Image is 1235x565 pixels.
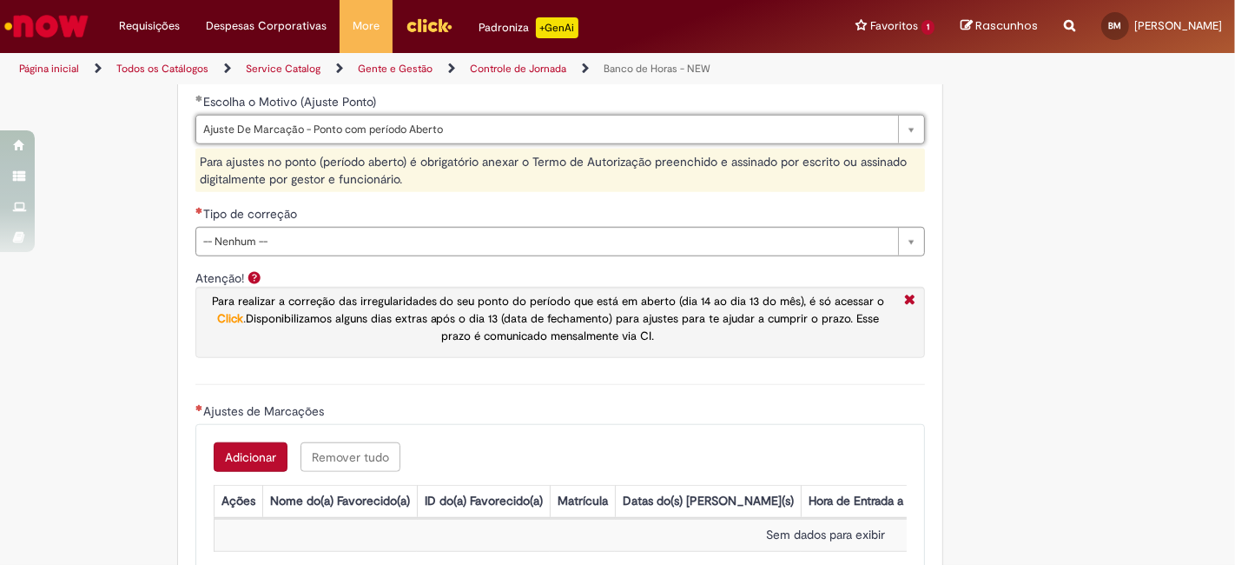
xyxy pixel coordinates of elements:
div: Padroniza [479,17,578,38]
span: Escolha o Motivo (Ajuste Ponto) [203,94,380,110]
ul: Trilhas de página [13,53,810,85]
span: Tipo de correção [203,206,300,222]
span: [PERSON_NAME] [1134,18,1222,33]
span: Ajuste De Marcação - Ponto com período Aberto [203,116,889,143]
label: Atenção! [195,270,244,286]
span: Despesas Corporativas [206,17,327,35]
span: More [353,17,380,35]
span: . [212,294,885,343]
span: Favoritos [870,17,918,35]
a: Rascunhos [961,18,1038,35]
img: ServiceNow [2,9,91,43]
i: Fechar More information Por question_atencao_ajuste_ponto_aberto [900,292,920,310]
a: Service Catalog [246,62,320,76]
a: Gente e Gestão [358,62,433,76]
span: Necessários [195,404,203,411]
th: Ações [214,485,262,517]
th: Nome do(a) Favorecido(a) [262,485,417,517]
span: Rascunhos [975,17,1038,34]
div: Para ajustes no ponto (período aberto) é obrigatório anexar o Termo de Autorização preenchido e a... [195,149,925,192]
span: Requisições [119,17,180,35]
span: Disponibilizamos alguns dias extras após o dia 13 (data de fechamento) para ajustes para te ajuda... [246,311,880,343]
th: ID do(a) Favorecido(a) [417,485,550,517]
span: 1 [921,20,935,35]
span: Ajustes de Marcações [203,403,327,419]
img: click_logo_yellow_360x200.png [406,12,452,38]
a: Página inicial [19,62,79,76]
span: Ajuda para Atenção! [244,270,265,284]
th: Hora de Entrada a ser ajustada no ponto [801,485,1031,517]
span: Obrigatório Preenchido [195,95,203,102]
button: Add a row for Ajustes de Marcações [214,442,287,472]
a: Banco de Horas - NEW [604,62,710,76]
span: Necessários [195,207,203,214]
a: Click [217,311,243,326]
p: +GenAi [536,17,578,38]
span: Para realizar a correção das irregularidades do seu ponto do período que está em aberto (dia 14 a... [212,294,885,309]
th: Datas do(s) [PERSON_NAME](s) [615,485,801,517]
a: Todos os Catálogos [116,62,208,76]
th: Matrícula [550,485,615,517]
a: Controle de Jornada [470,62,566,76]
span: -- Nenhum -- [203,228,889,256]
span: BM [1109,20,1122,31]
